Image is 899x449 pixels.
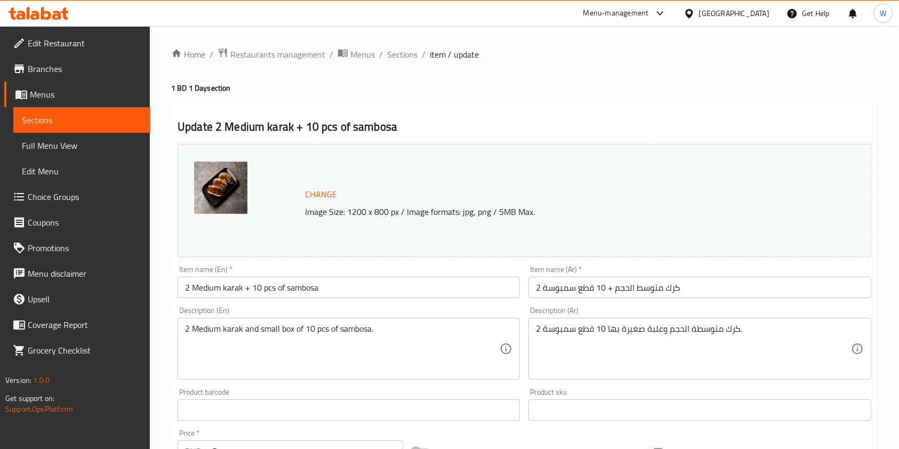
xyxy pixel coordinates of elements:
[379,48,383,61] li: /
[301,205,796,218] p: Image Size: 1200 x 800 px / Image formats: jpg, png / 5MB Max.
[4,286,150,312] a: Upsell
[22,165,142,178] span: Edit Menu
[880,7,886,19] span: W
[301,183,341,205] button: Change
[178,277,520,298] input: Enter name En
[4,56,150,82] a: Branches
[4,30,150,56] a: Edit Restaurant
[5,391,54,405] span: Get support on:
[28,190,142,203] span: Choice Groups
[4,184,150,210] a: Choice Groups
[171,83,878,93] h4: 1 BD 1 Day section
[528,277,871,298] input: Enter name Ar
[338,47,375,61] a: Menus
[4,235,150,261] a: Promotions
[4,312,150,338] a: Coverage Report
[4,338,150,363] a: Grocery Checklist
[28,242,142,254] span: Promotions
[178,119,871,135] h2: Update 2 Medium karak + 10 pcs of sambosa
[178,399,520,421] input: Please enter product barcode
[350,48,375,61] span: Menus
[22,139,142,152] span: Full Menu View
[28,62,142,75] span: Branches
[528,399,871,421] input: Please enter product sku
[430,48,479,61] span: item / update
[30,88,142,101] span: Menus
[387,48,418,61] a: Sections
[28,37,142,50] span: Edit Restaurant
[4,261,150,286] a: Menu disclaimer
[22,114,142,126] span: Sections
[305,187,337,202] span: Change
[4,210,150,235] a: Coupons
[536,324,850,374] textarea: 2 كرك متوسطة الحجم وعلبة صغيرة بها 10 قطع سمبوسة.
[13,133,150,158] a: Full Menu View
[13,158,150,184] a: Edit Menu
[171,48,205,61] a: Home
[230,48,325,61] span: Restaurants management
[5,402,73,416] a: Support.OpsPlatform
[5,373,31,387] span: Version:
[13,107,150,133] a: Sections
[28,267,142,280] span: Menu disclaimer
[28,293,142,306] span: Upsell
[583,7,649,20] div: Menu-management
[33,373,50,387] span: 1.0.0
[218,47,325,61] a: Restaurants management
[4,82,150,107] a: Menus
[210,48,213,61] li: /
[28,216,142,229] span: Coupons
[194,161,247,214] img: ChatGPT_Image_Aug_6_2025_638900746616185519.png
[28,344,142,357] span: Grocery Checklist
[330,48,333,61] li: /
[422,48,426,61] li: /
[28,318,142,331] span: Coverage Report
[171,47,878,61] nav: breadcrumb
[185,324,500,374] textarea: 2 Medium karak and small box of 10 pcs of sambosa.
[699,7,769,19] div: [GEOGRAPHIC_DATA]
